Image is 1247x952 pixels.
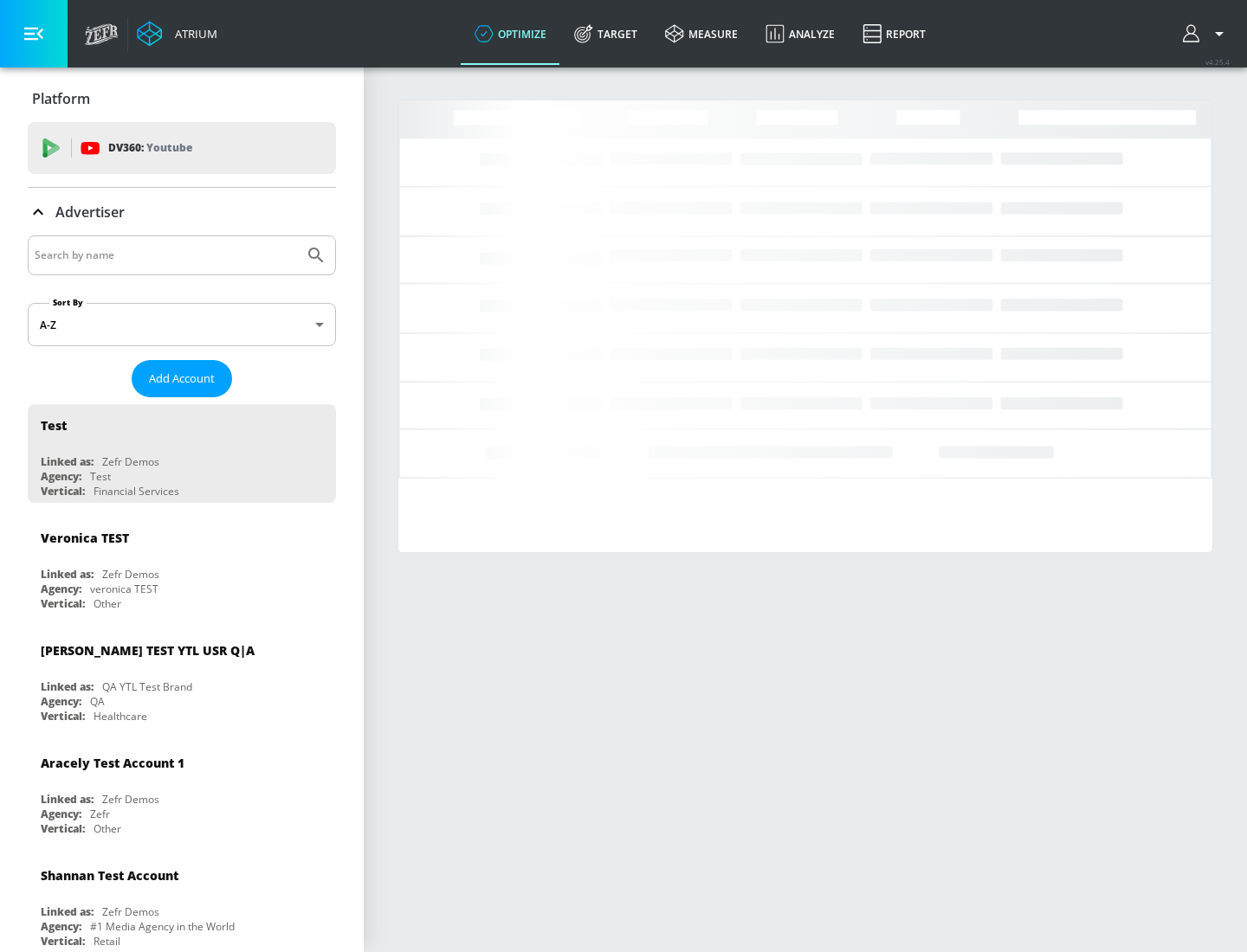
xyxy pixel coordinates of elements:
div: Healthcare [94,709,147,724]
div: Vertical: [41,934,85,949]
p: Advertiser [55,203,125,222]
div: Test [41,417,67,434]
div: Agency: [41,694,81,709]
div: Linked as: [41,454,94,469]
div: [PERSON_NAME] TEST YTL USR Q|ALinked as:QA YTL Test BrandAgency:QAVertical:Healthcare [28,629,336,728]
div: Agency: [41,807,81,821]
a: optimize [461,3,560,65]
div: Zefr Demos [102,792,159,807]
div: Retail [94,934,120,949]
a: measure [651,3,752,65]
label: Sort By [49,297,87,308]
div: Zefr Demos [102,454,159,469]
div: Veronica TEST [41,530,129,546]
div: Other [94,821,121,836]
div: Shannan Test Account [41,867,178,884]
div: Agency: [41,469,81,484]
div: Vertical: [41,709,85,724]
a: Atrium [137,21,217,47]
div: Aracely Test Account 1Linked as:Zefr DemosAgency:ZefrVertical:Other [28,742,336,840]
div: Zefr [90,807,110,821]
div: Linked as: [41,904,94,919]
div: Test [90,469,111,484]
span: Add Account [149,369,215,389]
div: Veronica TESTLinked as:Zefr DemosAgency:veronica TESTVertical:Other [28,517,336,615]
div: Linked as: [41,792,94,807]
button: Add Account [132,360,232,397]
div: Aracely Test Account 1 [41,755,184,771]
p: Youtube [146,138,192,157]
div: Zefr Demos [102,567,159,582]
div: veronica TEST [90,582,158,596]
a: Report [849,3,940,65]
div: Vertical: [41,596,85,611]
span: v 4.25.4 [1205,57,1230,67]
div: TestLinked as:Zefr DemosAgency:TestVertical:Financial Services [28,404,336,503]
div: Atrium [168,26,217,42]
div: [PERSON_NAME] TEST YTL USR Q|A [41,642,255,659]
div: Financial Services [94,484,179,499]
div: QA YTL Test Brand [102,679,192,694]
div: DV360: Youtube [28,122,336,174]
div: Other [94,596,121,611]
p: Platform [32,89,90,108]
div: Advertiser [28,188,336,236]
a: Target [560,3,651,65]
input: Search by name [35,244,297,267]
div: Vertical: [41,821,85,836]
div: Zefr Demos [102,904,159,919]
div: QA [90,694,105,709]
div: Linked as: [41,679,94,694]
div: Platform [28,74,336,123]
a: Analyze [752,3,849,65]
div: #1 Media Agency in the World [90,919,235,934]
div: Vertical: [41,484,85,499]
div: Linked as: [41,567,94,582]
div: Agency: [41,919,81,934]
p: DV360: [108,138,192,158]
div: A-Z [28,303,336,346]
div: Agency: [41,582,81,596]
